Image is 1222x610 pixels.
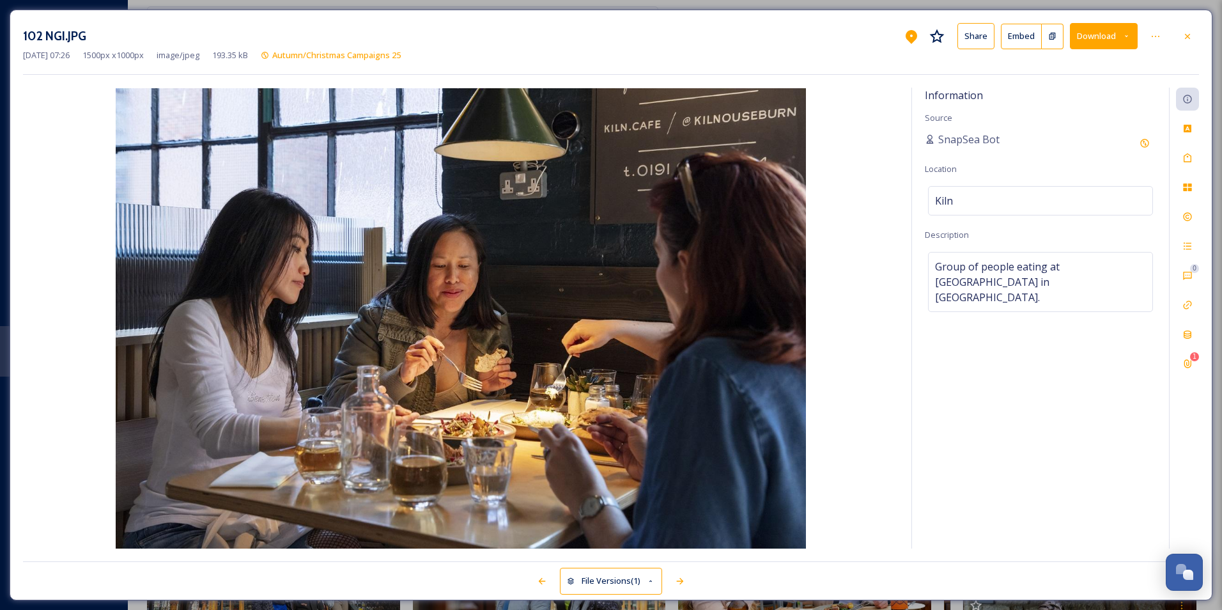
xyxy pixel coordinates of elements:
[1001,24,1042,49] button: Embed
[1070,23,1138,49] button: Download
[1190,264,1199,273] div: 0
[157,49,199,61] span: image/jpeg
[925,88,983,102] span: Information
[925,163,957,175] span: Location
[23,27,86,45] h3: 102 NGI.JPG
[23,49,70,61] span: [DATE] 07:26
[935,193,953,208] span: Kiln
[935,259,1146,305] span: Group of people eating at [GEOGRAPHIC_DATA] in [GEOGRAPHIC_DATA].
[925,112,952,123] span: Source
[212,49,248,61] span: 193.35 kB
[1190,352,1199,361] div: 1
[82,49,144,61] span: 1500 px x 1000 px
[938,132,1000,147] span: SnapSea Bot
[272,49,401,61] span: Autumn/Christmas Campaigns 25
[23,88,899,549] img: 102%20NGI.JPG
[957,23,994,49] button: Share
[560,568,662,594] button: File Versions(1)
[925,229,969,240] span: Description
[1166,554,1203,591] button: Open Chat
